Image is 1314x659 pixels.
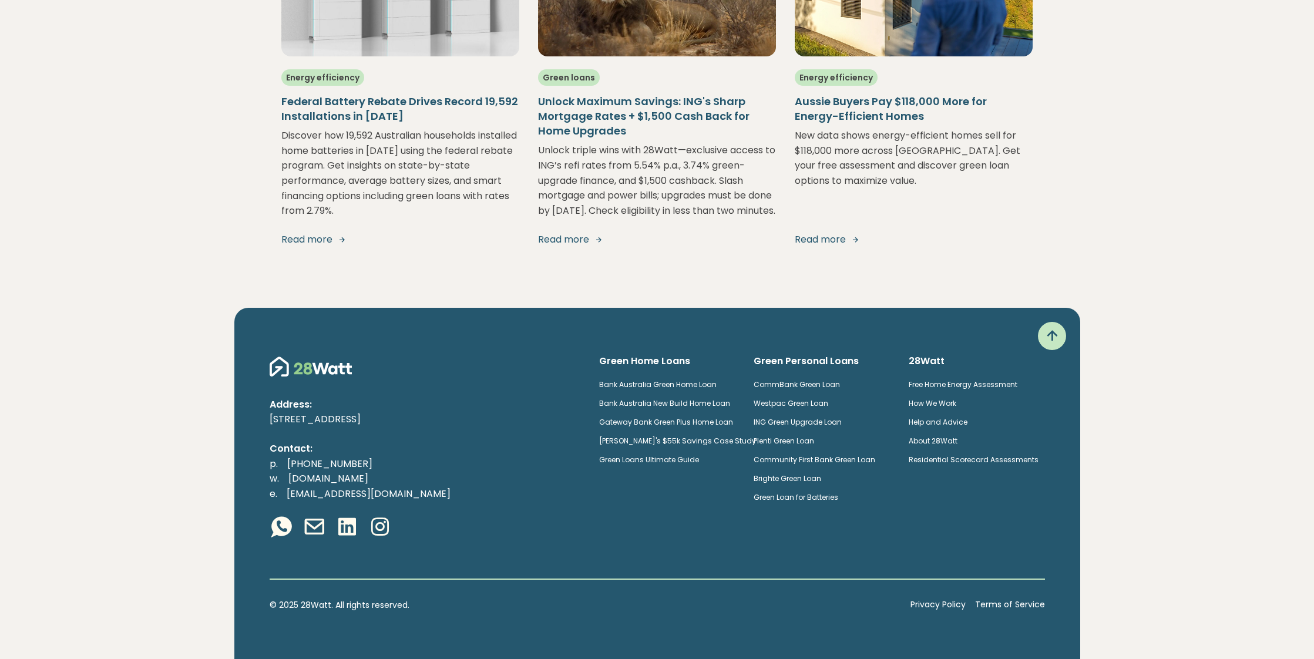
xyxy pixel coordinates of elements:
[599,417,733,427] a: Gateway Bank Green Plus Home Loan
[909,455,1039,465] a: Residential Scorecard Assessments
[795,94,1033,123] h5: Aussie Buyers Pay $118,000 More for Energy-Efficient Homes
[754,492,838,502] a: Green Loan for Batteries
[754,455,875,465] a: Community First Bank Green Loan
[599,379,717,389] a: Bank Australia Green Home Loan
[795,69,878,86] span: Energy efficiency
[975,599,1045,611] a: Terms of Service
[538,94,776,139] h5: Unlock Maximum Savings: ING's Sharp Mortgage Rates + $1,500 Cash Back for Home Upgrades
[270,457,278,470] span: p.
[909,436,957,446] a: About 28Watt
[754,473,821,483] a: Brighte Green Loan
[278,457,382,470] a: [PHONE_NUMBER]
[335,515,359,541] a: Linkedin
[281,233,519,247] a: Read more
[909,379,1017,389] a: Free Home Energy Assessment
[754,417,842,427] a: ING Green Upgrade Loan
[754,355,890,368] h6: Green Personal Loans
[270,355,352,378] img: 28Watt
[281,94,519,123] h5: Federal Battery Rebate Drives Record 19,592 Installations in [DATE]
[279,472,378,485] a: [DOMAIN_NAME]
[270,412,580,427] p: [STREET_ADDRESS]
[538,143,776,218] p: Unlock triple wins with 28Watt—exclusive access to ING’s refi rates from 5.54% p.a., 3.74% green-...
[909,355,1045,368] h6: 28Watt
[270,599,901,611] p: © 2025 28Watt. All rights reserved.
[270,397,580,412] p: Address:
[599,436,756,446] a: [PERSON_NAME]'s $55k Savings Case Study
[754,379,840,389] a: CommBank Green Loan
[795,128,1033,218] p: New data shows energy-efficient homes sell for $118,000 more across [GEOGRAPHIC_DATA]. Get your f...
[270,472,279,485] span: w.
[538,233,776,247] a: Read more
[281,85,519,128] a: Federal Battery Rebate Drives Record 19,592 Installations in [DATE]
[270,515,293,541] a: Whatsapp
[277,487,460,500] a: [EMAIL_ADDRESS][DOMAIN_NAME]
[599,455,699,465] a: Green Loans Ultimate Guide
[754,436,814,446] a: Plenti Green Loan
[909,417,967,427] a: Help and Advice
[270,441,580,456] p: Contact:
[599,398,730,408] a: Bank Australia New Build Home Loan
[538,69,600,86] span: Green loans
[368,515,392,541] a: Instagram
[795,233,1033,247] a: Read more
[281,69,364,86] span: Energy efficiency
[909,398,956,408] a: How We Work
[270,487,277,500] span: e.
[795,85,1033,128] a: Aussie Buyers Pay $118,000 More for Energy-Efficient Homes
[599,355,735,368] h6: Green Home Loans
[754,398,828,408] a: Westpac Green Loan
[303,515,326,541] a: Email
[910,599,966,611] a: Privacy Policy
[538,85,776,143] a: Unlock Maximum Savings: ING's Sharp Mortgage Rates + $1,500 Cash Back for Home Upgrades
[281,128,519,218] p: Discover how 19,592 Australian households installed home batteries in [DATE] using the federal re...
